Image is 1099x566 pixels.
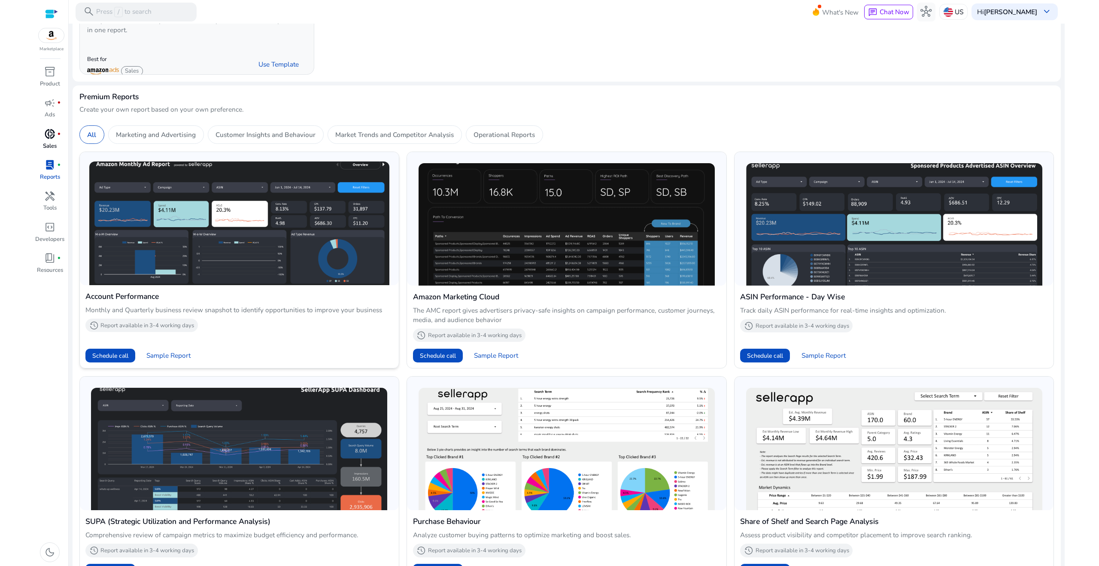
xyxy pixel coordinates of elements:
[756,323,849,330] p: Report available in 3-4 working days
[121,66,143,76] span: Sales
[57,101,61,105] span: fiber_manual_record
[216,130,316,140] p: Customer Insights and Behaviour
[420,351,456,360] span: Schedule call
[146,351,191,360] span: Sample Report
[85,516,393,527] h4: SUPA (Strategic Utilization and Performance Analysis)
[747,351,783,360] span: Schedule call
[85,305,393,315] p: Monthly and Quarterly business review snapshot to identify opportunities to improve your business
[79,105,1054,114] p: Create your own report based on your own preference.
[977,9,1037,15] p: Hi
[39,46,64,52] p: Marketplace
[44,253,55,264] span: book_4
[416,331,426,340] span: history_2
[466,349,525,362] button: Sample Report
[34,127,65,158] a: donut_smallfiber_manual_recordSales
[100,322,194,330] p: Report available in 3-4 working days
[428,332,522,340] p: Report available in 3-4 working days
[89,321,99,330] span: history_2
[43,142,57,151] p: Sales
[413,291,721,302] h4: Amazon Marketing Cloud
[116,130,196,140] p: Marketing and Advertising
[85,291,393,302] h4: Account Performance
[44,222,55,233] span: code_blocks
[44,159,55,170] span: lab_profile
[251,58,306,71] button: Use Template
[413,306,721,325] p: The AMC report gives advertisers privacy-safe insights on campaign performance, customer journeys...
[79,92,139,101] h4: Premium Reports
[740,530,1048,540] p: Assess product visibility and competitor placement to improve search ranking.
[474,351,518,360] span: Sample Report
[416,546,426,555] span: history_2
[40,173,60,182] p: Reports
[864,5,913,19] button: chatChat Now
[85,349,135,362] button: Schedule call
[44,97,55,109] span: campaign
[428,547,522,555] p: Report available in 3-4 working days
[955,4,963,19] p: US
[258,60,299,69] span: Use Template
[822,5,859,20] span: What's New
[39,28,64,43] img: amazon.svg
[740,291,1048,302] h4: ASIN Performance - Day Wise
[413,530,721,540] p: Analyze customer buying patterns to optimize marketing and boost sales.
[44,547,55,558] span: dark_mode
[87,130,96,140] p: All
[335,130,454,140] p: Market Trends and Competitor Analysis
[87,56,145,64] p: Best for
[1041,6,1052,17] span: keyboard_arrow_down
[34,251,65,282] a: book_4fiber_manual_recordResources
[96,7,152,17] p: Press to search
[114,7,122,17] span: /
[740,349,790,362] button: Schedule call
[89,546,99,555] span: history_2
[57,163,61,167] span: fiber_manual_record
[57,256,61,260] span: fiber_manual_record
[920,6,932,17] span: hub
[34,220,65,251] a: code_blocksDevelopers
[34,189,65,219] a: handymanTools
[944,7,953,17] img: us.svg
[85,530,393,540] p: Comprehensive review of campaign metrics to maximize budget efficiency and performance.
[100,547,194,555] p: Report available in 3-4 working days
[917,3,936,21] button: hub
[44,191,55,202] span: handyman
[34,64,65,95] a: inventory_2Product
[756,547,849,555] p: Report available in 3-4 working days
[92,351,128,360] span: Schedule call
[868,8,877,17] span: chat
[801,351,846,360] span: Sample Report
[45,111,55,119] p: Ads
[744,321,753,331] span: history_2
[474,130,535,140] p: Operational Reports
[744,546,753,555] span: history_2
[740,516,1048,527] h4: Share of Shelf and Search Page Analysis
[83,6,94,17] span: search
[34,158,65,189] a: lab_profilefiber_manual_recordReports
[35,235,64,244] p: Developers
[139,349,198,362] button: Sample Report
[413,516,721,527] h4: Purchase Behaviour
[34,95,65,126] a: campaignfiber_manual_recordAds
[880,7,909,16] span: Chat Now
[44,128,55,140] span: donut_small
[43,204,57,213] p: Tools
[57,132,61,136] span: fiber_manual_record
[40,80,60,88] p: Product
[44,66,55,77] span: inventory_2
[984,7,1037,16] b: [PERSON_NAME]
[413,349,463,362] button: Schedule call
[740,306,1048,315] p: Track daily ASIN performance for real-time insights and optimization.
[794,349,853,362] button: Sample Report
[37,266,63,275] p: Resources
